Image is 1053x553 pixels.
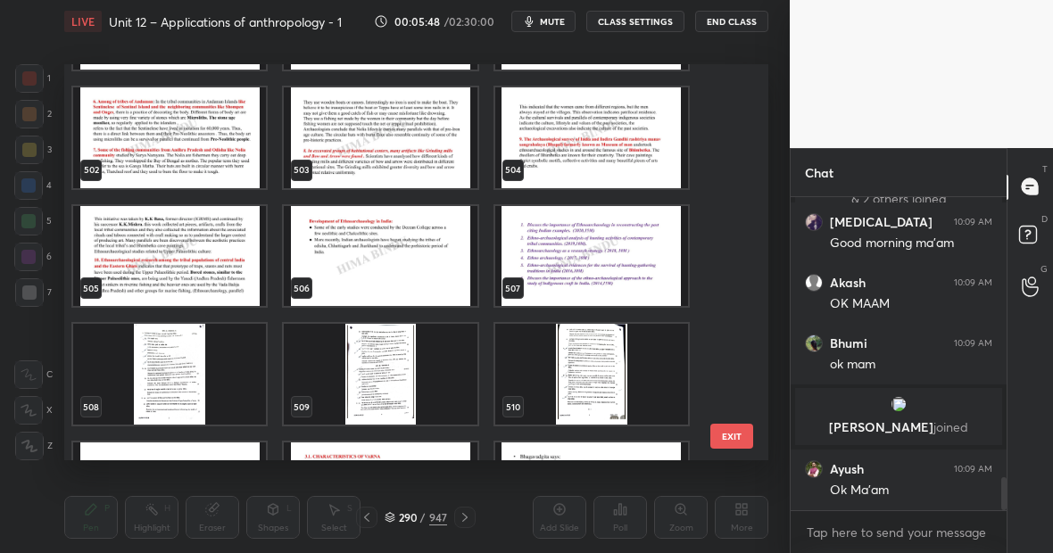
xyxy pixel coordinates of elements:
img: b70959d8bbae42a5ab329232396d3549.jpg [805,460,823,478]
img: 1b00fe10e33944ca9342acc74b81fc43.jpg [805,334,823,352]
button: EXIT [710,424,753,449]
h6: [MEDICAL_DATA] [830,214,933,230]
img: 1756699945D4CRRN.pdf [284,324,477,425]
div: Z [15,432,53,460]
p: [PERSON_NAME] [806,420,991,434]
img: 1756700001ZKR1CP.pdf [73,442,266,543]
span: mute [540,15,565,28]
div: 290 [399,512,417,523]
button: CLASS SETTINGS [586,11,684,32]
div: 10:09 AM [954,464,992,475]
div: X [14,396,53,425]
img: 1756701551EIR42M.pdf [284,87,477,188]
div: OK MAAM [830,295,992,313]
div: grid [64,64,737,460]
div: 7 [15,278,52,307]
img: 1756701551EIR42M.pdf [73,87,266,188]
img: 1756699945D4CRRN.pdf [73,324,266,425]
p: & 2 others joined [806,192,991,206]
img: 1756701551EIR42M.pdf [73,206,266,307]
span: joined [933,418,968,435]
p: D [1041,212,1048,226]
img: 1756701551EIR42M.pdf [284,206,477,307]
div: 1 [15,64,51,93]
button: End Class [695,11,768,32]
div: 10:09 AM [954,277,992,288]
img: 1756701551EIR42M.pdf [495,206,688,307]
div: Good morning ma'am [830,235,992,252]
div: 5 [14,207,52,235]
img: 1756700001ZKR1CP.pdf [284,442,477,543]
h6: Ayush [830,461,864,477]
img: default.png [805,274,823,292]
h6: Bhumi [830,335,867,351]
div: C [14,360,53,389]
div: / [420,512,426,523]
p: Chat [791,149,848,196]
button: mute [511,11,576,32]
div: LIVE [64,11,102,32]
h6: Akash [830,275,866,291]
img: 3 [890,395,908,413]
h4: Unit 12 – Applications of anthropology - 1 [109,13,342,30]
div: 2 [15,100,52,128]
div: 10:09 AM [954,217,992,227]
img: 1756701551EIR42M.pdf [495,87,688,188]
img: 248167e87fcf4966adfa4d009d251ec0.jpg [805,213,823,231]
img: 1756700001ZKR1CP.pdf [495,442,688,543]
div: 4 [14,171,52,200]
div: 947 [429,509,447,525]
div: ok mam [830,356,992,374]
div: 3 [15,136,52,164]
div: 10:09 AM [954,338,992,349]
div: Ok Ma'am [830,482,992,499]
img: 1756699945D4CRRN.pdf [495,324,688,425]
div: grid [791,197,1007,510]
div: 6 [14,243,52,271]
p: G [1041,262,1048,276]
p: T [1042,162,1048,176]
